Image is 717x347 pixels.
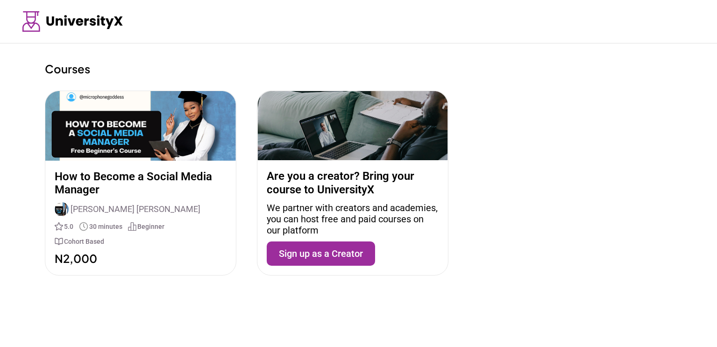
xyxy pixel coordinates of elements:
[22,11,123,32] img: Logo
[267,170,439,197] p: Are you a creator? Bring your course to UniversityX
[267,202,439,236] p: We partner with creators and academies, you can host free and paid courses on our platform
[55,202,69,216] img: Author
[64,222,73,231] span: 5.0
[45,62,672,76] p: Courses
[64,237,104,246] span: Cohort Based
[137,222,164,231] span: Beginner
[55,252,227,265] p: N2,000
[89,222,122,231] span: 30 minutes
[55,170,227,197] p: How to Become a Social Media Manager
[45,91,236,161] img: Course
[71,204,200,214] span: [PERSON_NAME] [PERSON_NAME]
[267,241,375,266] button: Sign up as a Creator
[45,91,236,276] a: How to Become a Social Media ManagerAuthor[PERSON_NAME] [PERSON_NAME]5.030 minutesBeginnerCohort ...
